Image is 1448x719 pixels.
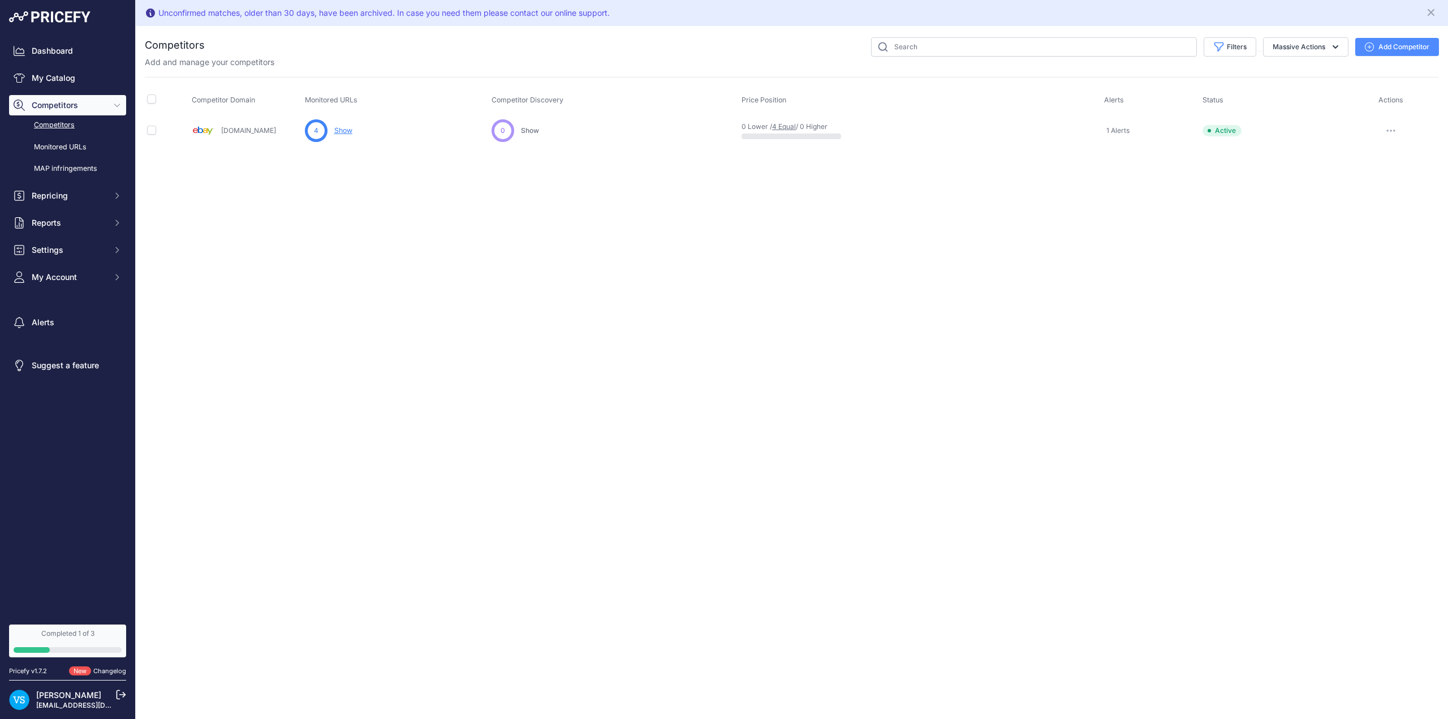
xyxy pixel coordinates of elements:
[9,115,126,135] a: Competitors
[145,37,205,53] h2: Competitors
[1203,125,1242,136] span: Active
[1355,38,1439,56] button: Add Competitor
[158,7,610,19] div: Unconfirmed matches, older than 30 days, have been archived. In case you need them please contact...
[32,190,106,201] span: Repricing
[9,666,47,676] div: Pricefy v1.7.2
[9,137,126,157] a: Monitored URLs
[1425,5,1439,18] button: Close
[9,41,126,611] nav: Sidebar
[32,100,106,111] span: Competitors
[9,240,126,260] button: Settings
[221,126,276,135] a: [DOMAIN_NAME]
[314,126,318,136] span: 4
[742,96,786,104] span: Price Position
[1106,126,1130,135] span: 1 Alerts
[32,272,106,283] span: My Account
[9,267,126,287] button: My Account
[1104,96,1124,104] span: Alerts
[69,666,91,676] span: New
[36,690,101,700] a: [PERSON_NAME]
[9,41,126,61] a: Dashboard
[1204,37,1256,57] button: Filters
[305,96,357,104] span: Monitored URLs
[93,667,126,675] a: Changelog
[871,37,1197,57] input: Search
[145,57,274,68] p: Add and manage your competitors
[9,186,126,206] button: Repricing
[1203,96,1223,104] span: Status
[334,126,352,135] a: Show
[1378,96,1403,104] span: Actions
[9,159,126,179] a: MAP infringements
[32,217,106,229] span: Reports
[9,355,126,376] a: Suggest a feature
[192,96,255,104] span: Competitor Domain
[9,213,126,233] button: Reports
[36,701,154,709] a: [EMAIL_ADDRESS][DOMAIN_NAME]
[32,244,106,256] span: Settings
[9,625,126,657] a: Completed 1 of 3
[772,122,796,131] a: 4 Equal
[742,122,814,131] p: 0 Lower / / 0 Higher
[492,96,563,104] span: Competitor Discovery
[501,126,505,136] span: 0
[14,629,122,638] div: Completed 1 of 3
[1104,125,1130,136] a: 1 Alerts
[9,312,126,333] a: Alerts
[9,68,126,88] a: My Catalog
[521,126,539,135] span: Show
[1263,37,1348,57] button: Massive Actions
[9,95,126,115] button: Competitors
[9,11,90,23] img: Pricefy Logo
